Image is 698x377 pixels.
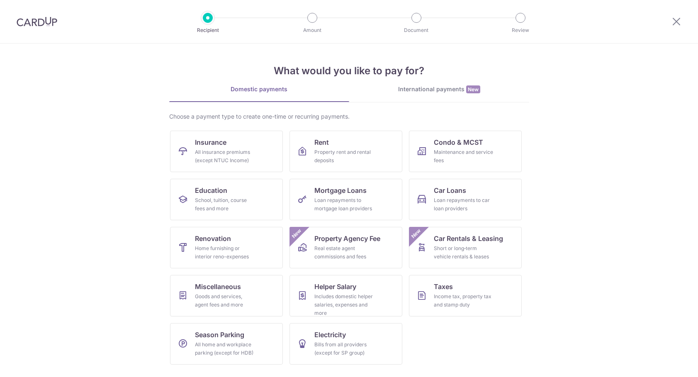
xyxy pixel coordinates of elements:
[289,323,402,365] a: ElectricityBills from all providers (except for SP group)
[314,185,367,195] span: Mortgage Loans
[195,330,244,340] span: Season Parking
[314,282,356,292] span: Helper Salary
[314,233,380,243] span: Property Agency Fee
[169,63,529,78] h4: What would you like to pay for?
[434,148,494,165] div: Maintenance and service fees
[314,137,329,147] span: Rent
[314,196,374,213] div: Loan repayments to mortgage loan providers
[314,148,374,165] div: Property rent and rental deposits
[195,282,241,292] span: Miscellaneous
[434,244,494,261] div: Short or long‑term vehicle rentals & leases
[434,233,503,243] span: Car Rentals & Leasing
[17,17,57,27] img: CardUp
[349,85,529,94] div: International payments
[409,275,522,316] a: TaxesIncome tax, property tax and stamp duty
[195,292,255,309] div: Goods and services, agent fees and more
[195,137,226,147] span: Insurance
[195,148,255,165] div: All insurance premiums (except NTUC Income)
[282,26,343,34] p: Amount
[409,179,522,220] a: Car LoansLoan repayments to car loan providers
[170,275,283,316] a: MiscellaneousGoods and services, agent fees and more
[314,341,374,357] div: Bills from all providers (except for SP group)
[195,341,255,357] div: All home and workplace parking (except for HDB)
[314,330,346,340] span: Electricity
[195,233,231,243] span: Renovation
[170,179,283,220] a: EducationSchool, tuition, course fees and more
[170,227,283,268] a: RenovationHome furnishing or interior reno-expenses
[434,137,483,147] span: Condo & MCST
[409,227,522,268] a: Car Rentals & LeasingShort or long‑term vehicle rentals & leasesNew
[170,131,283,172] a: InsuranceAll insurance premiums (except NTUC Income)
[289,227,303,241] span: New
[386,26,447,34] p: Document
[169,85,349,93] div: Domestic payments
[314,292,374,317] div: Includes domestic helper salaries, expenses and more
[177,26,238,34] p: Recipient
[314,244,374,261] div: Real estate agent commissions and fees
[434,196,494,213] div: Loan repayments to car loan providers
[434,282,453,292] span: Taxes
[169,112,529,121] div: Choose a payment type to create one-time or recurring payments.
[434,292,494,309] div: Income tax, property tax and stamp duty
[466,85,480,93] span: New
[434,185,466,195] span: Car Loans
[289,275,402,316] a: Helper SalaryIncludes domestic helper salaries, expenses and more
[490,26,551,34] p: Review
[409,227,423,241] span: New
[195,185,227,195] span: Education
[170,323,283,365] a: Season ParkingAll home and workplace parking (except for HDB)
[289,131,402,172] a: RentProperty rent and rental deposits
[195,196,255,213] div: School, tuition, course fees and more
[409,131,522,172] a: Condo & MCSTMaintenance and service fees
[289,227,402,268] a: Property Agency FeeReal estate agent commissions and feesNew
[195,244,255,261] div: Home furnishing or interior reno-expenses
[289,179,402,220] a: Mortgage LoansLoan repayments to mortgage loan providers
